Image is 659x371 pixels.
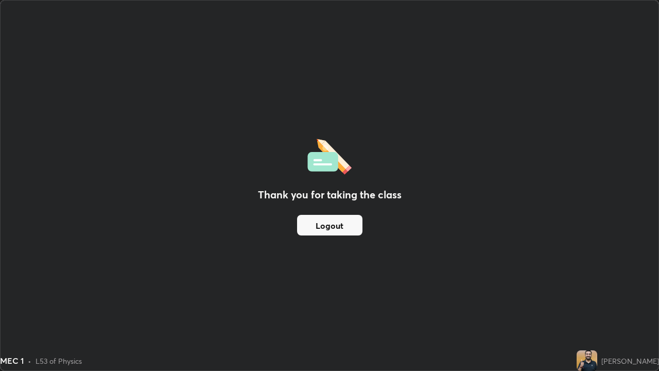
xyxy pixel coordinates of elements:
h2: Thank you for taking the class [258,187,402,203]
img: ff9b44368b1746629104e40f292850d8.jpg [577,350,597,371]
div: L53 of Physics [36,356,82,366]
img: offlineFeedback.1438e8b3.svg [307,136,352,175]
div: • [28,356,31,366]
div: [PERSON_NAME] [601,356,659,366]
button: Logout [297,215,362,235]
